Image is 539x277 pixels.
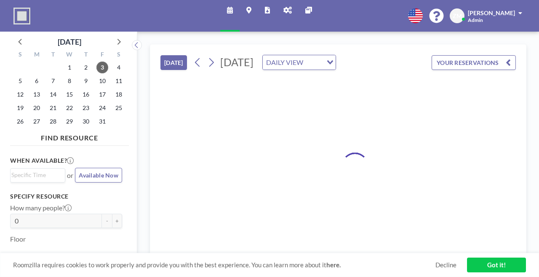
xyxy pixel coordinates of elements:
span: Saturday, October 4, 2025 [113,62,125,73]
h3: Specify resource [10,193,122,200]
label: How many people? [10,204,72,212]
span: Saturday, October 18, 2025 [113,89,125,100]
span: Tuesday, October 21, 2025 [47,102,59,114]
input: Search for option [11,170,60,180]
span: Thursday, October 16, 2025 [80,89,92,100]
button: Available Now [75,168,122,183]
span: Monday, October 20, 2025 [31,102,43,114]
span: Tuesday, October 28, 2025 [47,116,59,127]
span: Monday, October 27, 2025 [31,116,43,127]
span: Saturday, October 25, 2025 [113,102,125,114]
div: W [61,50,78,61]
span: [DATE] [220,56,253,68]
span: Friday, October 10, 2025 [96,75,108,87]
a: Got it! [467,258,526,272]
div: T [45,50,61,61]
input: Search for option [306,57,322,68]
a: here. [326,261,341,269]
span: Wednesday, October 8, 2025 [64,75,75,87]
span: Friday, October 3, 2025 [96,62,108,73]
span: Admin [468,17,483,23]
span: Roomzilla requires cookies to work properly and provide you with the best experience. You can lea... [13,261,435,269]
span: Thursday, October 2, 2025 [80,62,92,73]
div: F [94,50,110,61]
div: Search for option [11,169,65,181]
span: ZM [453,12,462,20]
span: Wednesday, October 1, 2025 [64,62,75,73]
span: Thursday, October 9, 2025 [80,75,92,87]
label: Floor [10,235,26,243]
label: Type [10,252,24,260]
span: Available Now [79,172,118,179]
span: Wednesday, October 29, 2025 [64,116,75,127]
span: Monday, October 6, 2025 [31,75,43,87]
div: M [29,50,45,61]
span: Wednesday, October 15, 2025 [64,89,75,100]
button: YOUR RESERVATIONS [432,55,516,70]
div: S [110,50,127,61]
span: Saturday, October 11, 2025 [113,75,125,87]
span: DAILY VIEW [264,57,305,68]
h4: FIND RESOURCE [10,130,129,142]
button: + [112,214,122,228]
span: Tuesday, October 7, 2025 [47,75,59,87]
span: Friday, October 24, 2025 [96,102,108,114]
span: Monday, October 13, 2025 [31,89,43,100]
span: Sunday, October 26, 2025 [14,116,26,127]
span: Thursday, October 30, 2025 [80,116,92,127]
img: organization-logo [13,8,30,24]
span: Tuesday, October 14, 2025 [47,89,59,100]
span: Thursday, October 23, 2025 [80,102,92,114]
span: Friday, October 17, 2025 [96,89,108,100]
span: Sunday, October 5, 2025 [14,75,26,87]
button: - [102,214,112,228]
span: Sunday, October 12, 2025 [14,89,26,100]
span: Friday, October 31, 2025 [96,116,108,127]
div: Search for option [263,55,336,70]
div: S [12,50,29,61]
div: T [77,50,94,61]
span: or [67,171,73,180]
div: [DATE] [58,36,81,48]
span: Wednesday, October 22, 2025 [64,102,75,114]
button: [DATE] [160,55,187,70]
a: Decline [435,261,456,269]
span: [PERSON_NAME] [468,9,515,16]
span: Sunday, October 19, 2025 [14,102,26,114]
